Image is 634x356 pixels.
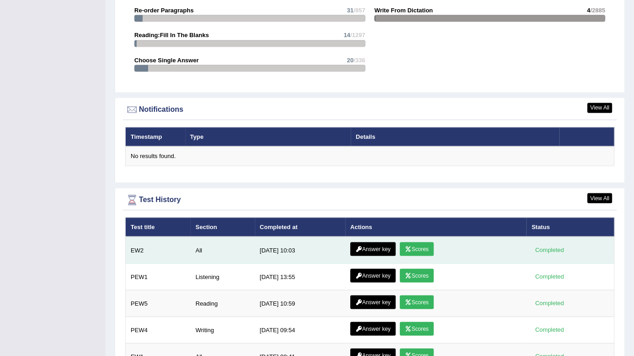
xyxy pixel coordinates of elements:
th: Timestamp [126,127,185,146]
span: /1297 [350,32,365,38]
span: 4 [587,7,590,14]
td: [DATE] 10:03 [255,236,345,263]
a: Scores [400,242,434,256]
a: Answer key [350,322,396,335]
td: [DATE] 09:54 [255,317,345,343]
td: Listening [190,263,254,290]
span: /336 [353,57,365,64]
a: Scores [400,268,434,282]
td: PEW5 [126,290,191,317]
a: View All [587,103,612,113]
strong: Re-order Paragraphs [134,7,193,14]
td: All [190,236,254,263]
a: Answer key [350,295,396,309]
strong: Write From Dictation [375,7,433,14]
div: Completed [531,272,567,281]
a: Answer key [350,268,396,282]
th: Status [526,217,614,236]
td: Reading [190,290,254,317]
a: View All [587,193,612,203]
th: Completed at [255,217,345,236]
div: Completed [531,245,567,255]
td: PEW4 [126,317,191,343]
span: 14 [343,32,350,38]
th: Details [351,127,559,146]
a: Scores [400,322,434,335]
div: Test History [125,193,614,207]
th: Section [190,217,254,236]
div: Completed [531,298,567,308]
a: Scores [400,295,434,309]
th: Actions [345,217,526,236]
th: Type [185,127,351,146]
span: 20 [347,57,353,64]
span: /2885 [590,7,605,14]
strong: Reading:Fill In The Blanks [134,32,209,38]
td: [DATE] 13:55 [255,263,345,290]
a: Answer key [350,242,396,256]
div: Completed [531,325,567,334]
span: /857 [353,7,365,14]
td: PEW1 [126,263,191,290]
span: 31 [347,7,353,14]
div: Notifications [125,103,614,116]
div: No results found. [131,152,609,160]
td: [DATE] 10:59 [255,290,345,317]
strong: Choose Single Answer [134,57,198,64]
th: Test title [126,217,191,236]
td: EW2 [126,236,191,263]
td: Writing [190,317,254,343]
